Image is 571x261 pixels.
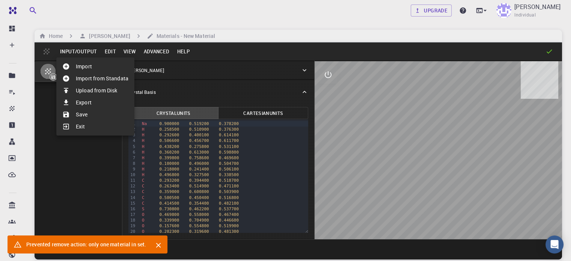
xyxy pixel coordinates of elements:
li: Exit [56,121,134,133]
li: Import [56,60,134,72]
div: Prevented remove action: only one material in set. [26,238,146,251]
li: Save [56,109,134,121]
span: Assistance [12,5,48,12]
div: Open Intercom Messenger [545,235,563,253]
li: Import from Standata [56,72,134,84]
li: Upload from Disk [56,84,134,97]
li: Export [56,97,134,109]
button: Close [152,239,164,251]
